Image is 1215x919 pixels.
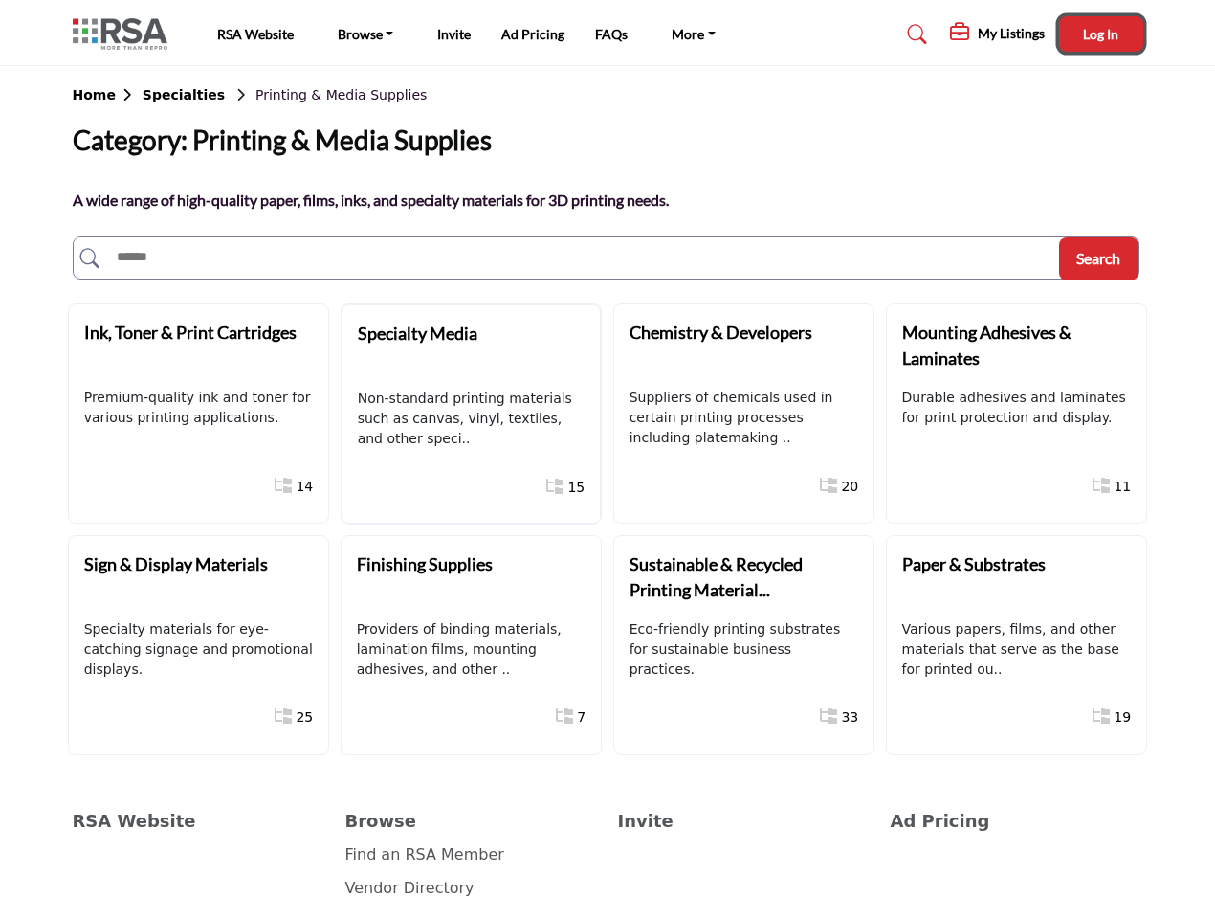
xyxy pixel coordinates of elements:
[358,389,585,449] p: Non-standard printing materials such as canvas, vinyl, textiles, and other speci..
[84,322,297,343] b: Ink, Toner & Print Cartridges
[345,879,475,897] a: Vendor Directory
[658,21,729,48] a: More
[950,23,1045,46] div: My Listings
[345,808,598,834] a: Browse
[324,21,408,48] a: Browse
[143,87,225,102] b: Specialties
[618,808,871,834] a: Invite
[501,26,564,42] a: Ad Pricing
[841,700,858,735] a: 33
[84,553,268,574] b: Sign & Display Materials
[902,553,1046,574] b: Paper & Substrates
[357,619,586,680] p: Providers of binding materials, lamination films, mounting adhesives, and other ..
[437,26,471,42] a: Invite
[84,388,314,428] p: Premium-quality ink and toner for various printing applications.
[820,708,837,724] i: Show All 33 Sub-Categories
[275,708,292,724] i: Show All 25 Sub-Categories
[630,619,859,680] p: Eco-friendly printing substrates for sustainable business practices.
[891,808,1143,834] a: Ad Pricing
[275,478,292,493] i: Show All 14 Sub-Categories
[978,25,1045,42] h5: My Listings
[1083,26,1118,42] span: Log In
[1076,249,1120,267] span: Search
[889,19,939,50] a: Search
[73,183,669,217] p: A wide range of high-quality paper, films, inks, and specialty materials for 3D printing needs.
[84,619,314,680] p: Specialty materials for eye-catching signage and promotional displays.
[902,388,1132,428] p: Durable adhesives and laminates for print protection and display.
[902,322,1071,369] b: Mounting Adhesives & Laminates
[296,469,313,504] a: 14
[630,322,812,343] b: Chemistry & Developers
[841,469,858,504] a: 20
[73,808,325,834] a: RSA Website
[345,845,504,863] a: Find an RSA Member
[296,700,313,735] a: 25
[1093,708,1110,724] i: Show All 19 Sub-Categories
[902,619,1132,680] p: Various papers, films, and other materials that serve as the base for printed ou..
[595,26,628,42] a: FAQs
[358,323,477,344] b: Specialty Media
[73,18,177,50] img: Site Logo
[217,26,294,42] a: RSA Website
[1059,16,1143,52] button: Log In
[630,553,803,600] b: Sustainable & Recycled Printing Material...
[577,700,585,735] a: 7
[1059,237,1138,280] button: Search
[73,124,492,157] h2: Category: Printing & Media Supplies
[820,478,837,493] i: Show All 20 Sub-Categories
[357,553,493,574] b: Finishing Supplies
[255,87,427,102] span: Printing & Media Supplies
[556,708,573,724] i: Show All 7 Sub-Categories
[1114,469,1131,504] a: 11
[73,87,143,102] b: Home
[630,388,859,448] p: Suppliers of chemicals used in certain printing processes including platemaking ..
[546,479,563,494] i: Show All 15 Sub-Categories
[567,470,585,505] a: 15
[1093,478,1110,493] i: Show All 11 Sub-Categories
[1114,700,1131,735] a: 19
